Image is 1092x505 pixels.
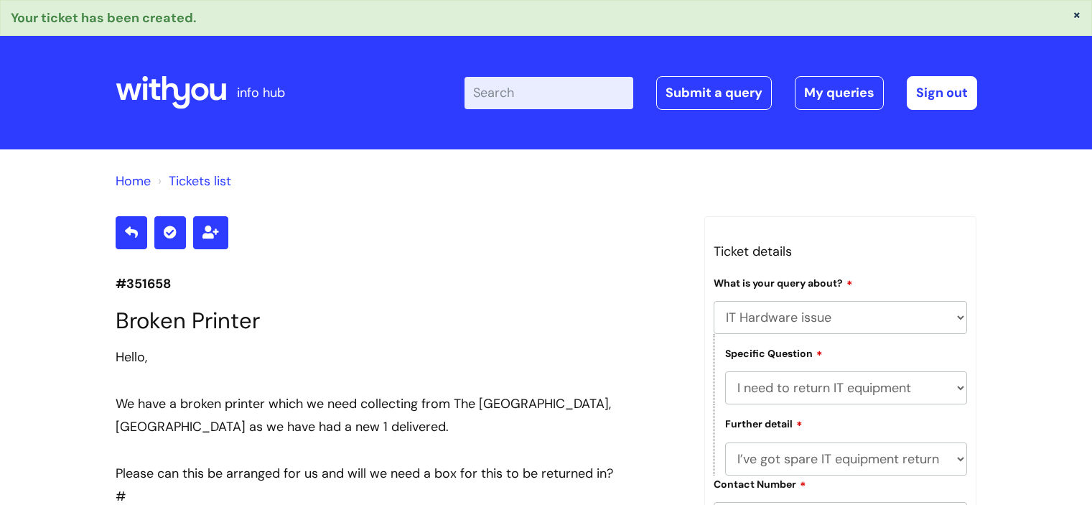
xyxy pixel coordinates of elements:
[116,346,683,369] div: Hello,
[725,416,803,430] label: Further detail
[116,307,683,334] h1: Broken Printer
[116,172,151,190] a: Home
[795,76,884,109] a: My queries
[116,170,151,193] li: Solution home
[656,76,772,109] a: Submit a query
[1073,8,1081,21] button: ×
[725,346,823,360] label: Specific Question
[714,240,968,263] h3: Ticket details
[907,76,977,109] a: Sign out
[465,77,633,108] input: Search
[154,170,231,193] li: Tickets list
[116,462,683,485] div: Please can this be arranged for us and will we need a box for this to be returned in?
[237,81,285,104] p: info hub
[465,76,977,109] div: | -
[714,476,806,491] label: Contact Number
[714,275,853,289] label: What is your query about?
[116,272,683,295] p: #351658
[116,392,683,439] div: We have a broken printer which we need collecting from The [GEOGRAPHIC_DATA], [GEOGRAPHIC_DATA] a...
[169,172,231,190] a: Tickets list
